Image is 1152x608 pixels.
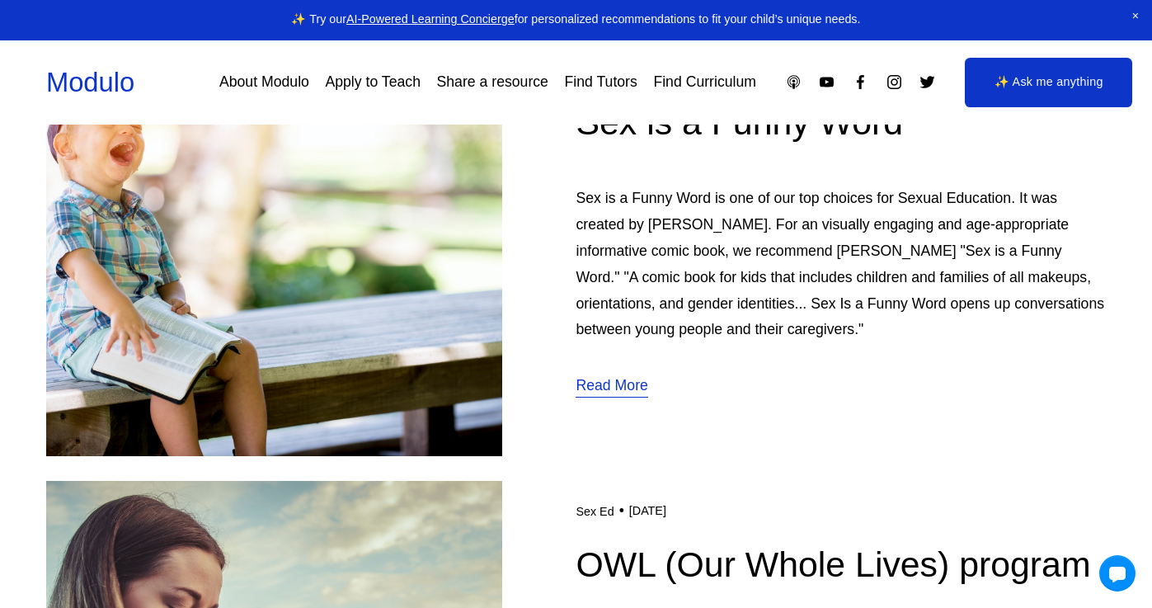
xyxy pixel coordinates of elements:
[565,68,637,97] a: Find Tutors
[785,73,802,91] a: Apple Podcasts
[886,73,903,91] a: Instagram
[576,544,1090,584] a: OWL (Our Whole Lives) program
[653,68,756,97] a: Find Curriculum
[576,505,614,518] a: Sex Ed
[965,58,1132,107] a: ✨ Ask me anything
[576,186,1106,343] p: Sex is a Funny Word is one of our top choices for Sexual Education. It was created by [PERSON_NAM...
[629,504,666,518] time: [DATE]
[325,68,421,97] a: Apply to Teach
[919,73,936,91] a: Twitter
[576,373,647,400] a: Read More
[437,68,548,97] a: Share a resource
[346,12,515,26] a: AI-Powered Learning Concierge
[46,67,134,97] a: Modulo
[818,73,835,91] a: YouTube
[219,68,309,97] a: About Modulo
[852,73,869,91] a: Facebook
